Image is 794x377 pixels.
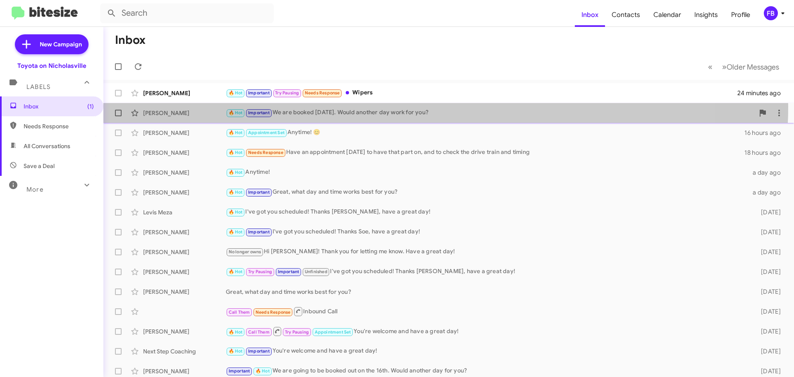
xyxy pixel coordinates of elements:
[285,329,309,335] span: Try Pausing
[744,129,787,137] div: 16 hours ago
[40,40,82,48] span: New Campaign
[305,90,340,96] span: Needs Response
[275,90,299,96] span: Try Pausing
[229,329,243,335] span: 🔥 Hot
[226,247,748,257] div: Hi [PERSON_NAME]! Thank you for letting me know. Have a great day!
[143,89,226,97] div: [PERSON_NAME]
[248,229,270,235] span: Important
[226,288,748,296] div: Great, what day and time works best for you?
[229,130,243,135] span: 🔥 Hot
[226,128,744,137] div: Anytime! 😊
[143,248,226,256] div: [PERSON_NAME]
[748,168,787,177] div: a day ago
[143,129,226,137] div: [PERSON_NAME]
[226,346,748,356] div: You're welcome and have a great day!
[748,367,787,375] div: [DATE]
[757,6,785,20] button: FB
[744,149,787,157] div: 18 hours ago
[748,347,787,355] div: [DATE]
[143,367,226,375] div: [PERSON_NAME]
[717,58,784,75] button: Next
[748,248,787,256] div: [DATE]
[143,149,226,157] div: [PERSON_NAME]
[226,306,748,317] div: Inbound Call
[26,83,50,91] span: Labels
[248,269,272,274] span: Try Pausing
[143,188,226,197] div: [PERSON_NAME]
[226,267,748,276] div: I've got you scheduled! Thanks [PERSON_NAME], have a great day!
[226,207,748,217] div: I've got you scheduled! Thanks [PERSON_NAME], have a great day!
[305,269,328,274] span: Unfinished
[248,90,270,96] span: Important
[725,3,757,27] a: Profile
[229,368,250,374] span: Important
[703,58,717,75] button: Previous
[229,110,243,115] span: 🔥 Hot
[115,34,146,47] h1: Inbox
[703,58,784,75] nav: Page navigation example
[229,170,243,175] span: 🔥 Hot
[708,62,713,72] span: «
[229,190,243,195] span: 🔥 Hot
[256,310,291,315] span: Needs Response
[143,109,226,117] div: [PERSON_NAME]
[248,190,270,195] span: Important
[24,162,55,170] span: Save a Deal
[143,347,226,355] div: Next Step Coaching
[248,110,270,115] span: Important
[256,368,270,374] span: 🔥 Hot
[17,62,86,70] div: Toyota on Nicholasville
[738,89,787,97] div: 24 minutes ago
[575,3,605,27] a: Inbox
[229,249,261,255] span: No longer owns
[143,208,226,216] div: Levis Meza
[748,288,787,296] div: [DATE]
[748,327,787,336] div: [DATE]
[226,326,748,336] div: You're welcome and have a great day!
[229,310,250,315] span: Call Them
[229,269,243,274] span: 🔥 Hot
[229,90,243,96] span: 🔥 Hot
[647,3,688,27] a: Calendar
[143,327,226,336] div: [PERSON_NAME]
[278,269,299,274] span: Important
[143,168,226,177] div: [PERSON_NAME]
[226,168,748,177] div: Anytime!
[24,142,70,150] span: All Conversations
[229,209,243,215] span: 🔥 Hot
[248,130,285,135] span: Appointment Set
[226,108,754,118] div: We are booked [DATE]. Would another day work for you?
[764,6,778,20] div: FB
[748,188,787,197] div: a day ago
[229,348,243,354] span: 🔥 Hot
[26,186,43,193] span: More
[226,148,744,157] div: Have an appointment [DATE] to have that part on, and to check the drive train and timing
[229,229,243,235] span: 🔥 Hot
[248,348,270,354] span: Important
[226,366,748,376] div: We are going to be booked out on the 16th. Would another day for you?
[143,288,226,296] div: [PERSON_NAME]
[248,329,270,335] span: Call Them
[605,3,647,27] a: Contacts
[748,208,787,216] div: [DATE]
[688,3,725,27] a: Insights
[748,307,787,316] div: [DATE]
[727,62,779,72] span: Older Messages
[748,228,787,236] div: [DATE]
[15,34,88,54] a: New Campaign
[24,102,94,110] span: Inbox
[24,122,94,130] span: Needs Response
[226,227,748,237] div: I've got you scheduled! Thanks Soe, have a great day!
[315,329,351,335] span: Appointment Set
[248,150,283,155] span: Needs Response
[100,3,274,23] input: Search
[143,268,226,276] div: [PERSON_NAME]
[226,187,748,197] div: Great, what day and time works best for you?
[143,228,226,236] div: [PERSON_NAME]
[226,88,738,98] div: Wipers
